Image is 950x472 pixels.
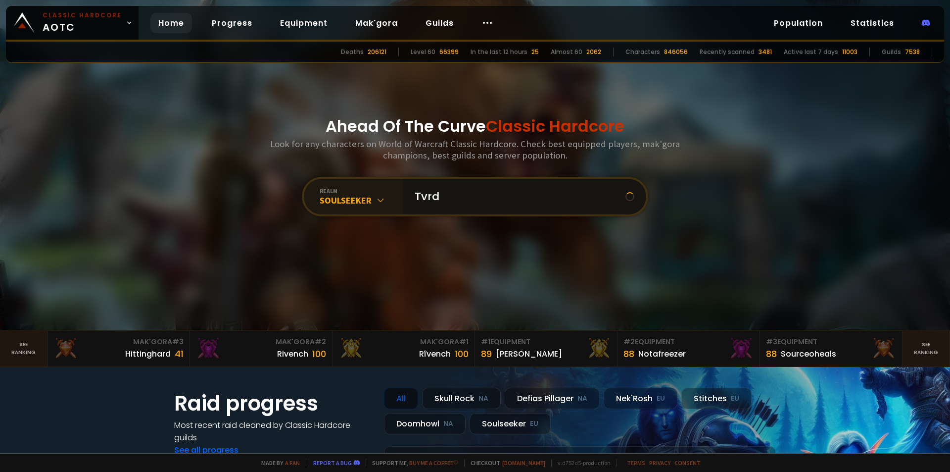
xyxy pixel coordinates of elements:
[657,394,665,404] small: EU
[902,331,950,367] a: Seeranking
[409,459,458,467] a: Buy me a coffee
[172,337,184,347] span: # 3
[125,348,171,360] div: Hittinghard
[174,419,372,444] h4: Most recent raid cleaned by Classic Hardcore guilds
[455,347,469,361] div: 100
[505,388,600,409] div: Defias Pillager
[368,48,386,56] div: 206121
[481,337,490,347] span: # 1
[471,48,527,56] div: In the last 12 hours
[760,331,902,367] a: #3Equipment88Sourceoheals
[419,348,451,360] div: Rîvench
[332,331,475,367] a: Mak'Gora#1Rîvench100
[47,331,190,367] a: Mak'Gora#3Hittinghard41
[204,13,260,33] a: Progress
[478,394,488,404] small: NA
[731,394,739,404] small: EU
[617,331,760,367] a: #2Equipment88Notafreezer
[150,13,192,33] a: Home
[551,48,582,56] div: Almost 60
[366,459,458,467] span: Support me,
[486,115,624,137] span: Classic Hardcore
[320,195,403,206] div: Soulseeker
[638,348,686,360] div: Notafreezer
[623,337,754,347] div: Equipment
[551,459,611,467] span: v. d752d5 - production
[313,459,352,467] a: Report a bug
[784,48,838,56] div: Active last 7 days
[766,13,831,33] a: Population
[53,337,184,347] div: Mak'Gora
[843,13,902,33] a: Statistics
[502,459,545,467] a: [DOMAIN_NAME]
[196,337,326,347] div: Mak'Gora
[285,459,300,467] a: a fan
[43,11,122,35] span: AOTC
[623,337,635,347] span: # 2
[496,348,562,360] div: [PERSON_NAME]
[604,388,677,409] div: Nek'Rosh
[174,388,372,419] h1: Raid progress
[315,337,326,347] span: # 2
[312,347,326,361] div: 100
[255,459,300,467] span: Made by
[674,459,701,467] a: Consent
[326,114,624,138] h1: Ahead Of The Curve
[174,444,238,456] a: See all progress
[6,6,139,40] a: Classic HardcoreAOTC
[681,388,752,409] div: Stitches
[905,48,920,56] div: 7538
[418,13,462,33] a: Guilds
[272,13,335,33] a: Equipment
[882,48,901,56] div: Guilds
[43,11,122,20] small: Classic Hardcore
[341,48,364,56] div: Deaths
[422,388,501,409] div: Skull Rock
[443,419,453,429] small: NA
[266,138,684,161] h3: Look for any characters on World of Warcraft Classic Hardcore. Check best equipped players, mak'g...
[481,347,492,361] div: 89
[766,337,777,347] span: # 3
[627,459,645,467] a: Terms
[531,48,539,56] div: 25
[320,187,403,195] div: realm
[409,179,625,214] input: Search a character...
[664,48,688,56] div: 846056
[586,48,601,56] div: 2062
[475,331,617,367] a: #1Equipment89[PERSON_NAME]
[766,347,777,361] div: 88
[439,48,459,56] div: 66399
[623,347,634,361] div: 88
[577,394,587,404] small: NA
[464,459,545,467] span: Checkout
[766,337,896,347] div: Equipment
[700,48,755,56] div: Recently scanned
[384,413,466,434] div: Doomhowl
[459,337,469,347] span: # 1
[384,388,418,409] div: All
[530,419,538,429] small: EU
[190,331,332,367] a: Mak'Gora#2Rivench100
[781,348,836,360] div: Sourceoheals
[649,459,670,467] a: Privacy
[842,48,857,56] div: 11003
[625,48,660,56] div: Characters
[175,347,184,361] div: 41
[411,48,435,56] div: Level 60
[347,13,406,33] a: Mak'gora
[759,48,772,56] div: 3481
[481,337,611,347] div: Equipment
[277,348,308,360] div: Rivench
[470,413,551,434] div: Soulseeker
[338,337,469,347] div: Mak'Gora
